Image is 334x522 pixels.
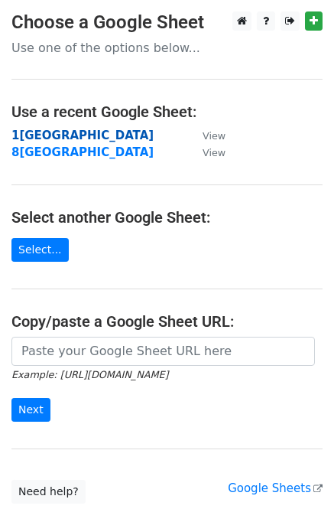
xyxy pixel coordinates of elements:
[11,337,315,366] input: Paste your Google Sheet URL here
[203,130,225,142] small: View
[11,208,323,227] h4: Select another Google Sheet:
[258,449,334,522] iframe: Chat Widget
[11,129,154,142] a: 1[GEOGRAPHIC_DATA]
[203,147,225,158] small: View
[228,481,323,495] a: Google Sheets
[11,369,168,380] small: Example: [URL][DOMAIN_NAME]
[11,312,323,331] h4: Copy/paste a Google Sheet URL:
[187,129,225,142] a: View
[11,40,323,56] p: Use one of the options below...
[11,480,86,504] a: Need help?
[258,449,334,522] div: 聊天小工具
[11,398,50,422] input: Next
[11,238,69,262] a: Select...
[11,11,323,34] h3: Choose a Google Sheet
[11,103,323,121] h4: Use a recent Google Sheet:
[187,145,225,159] a: View
[11,145,154,159] a: 8[GEOGRAPHIC_DATA]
